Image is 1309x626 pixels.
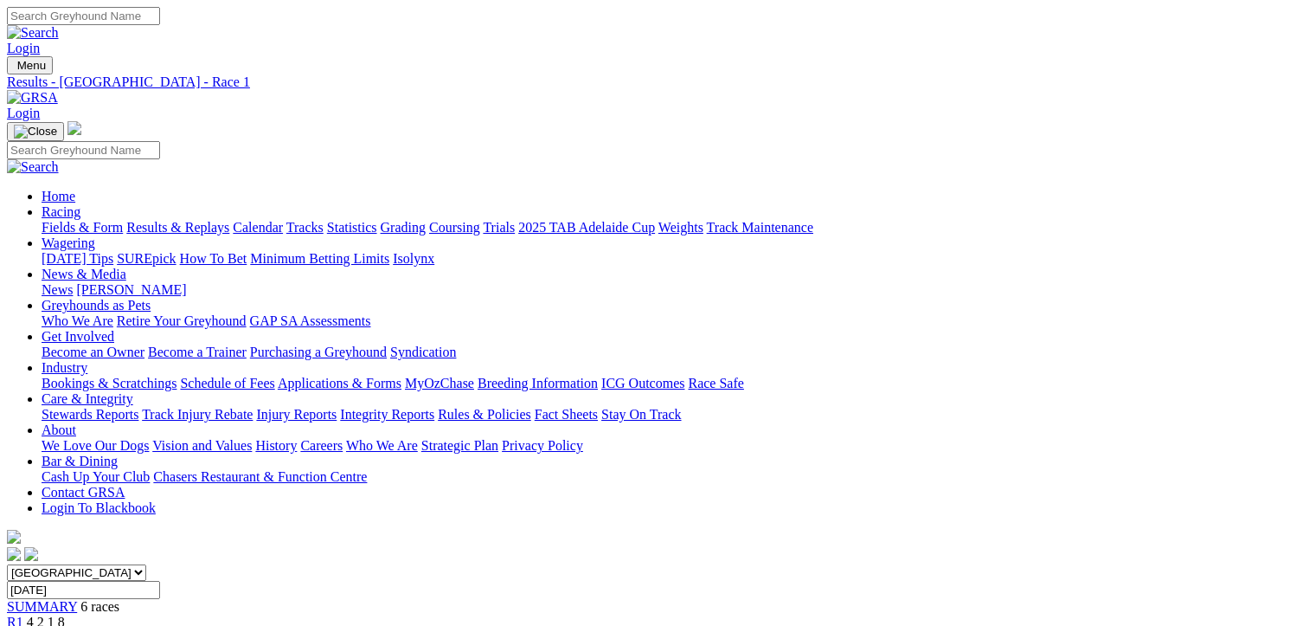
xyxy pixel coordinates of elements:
[42,438,1302,454] div: About
[42,298,151,313] a: Greyhounds as Pets
[429,220,480,235] a: Coursing
[148,345,247,359] a: Become a Trainer
[42,313,113,328] a: Who We Are
[67,121,81,135] img: logo-grsa-white.png
[42,407,138,422] a: Stewards Reports
[42,469,1302,485] div: Bar & Dining
[478,376,598,390] a: Breeding Information
[42,376,1302,391] div: Industry
[233,220,283,235] a: Calendar
[42,360,87,375] a: Industry
[7,56,53,74] button: Toggle navigation
[688,376,743,390] a: Race Safe
[42,189,75,203] a: Home
[7,599,77,614] a: SUMMARY
[42,345,144,359] a: Become an Owner
[42,204,80,219] a: Racing
[142,407,253,422] a: Track Injury Rebate
[180,251,247,266] a: How To Bet
[76,282,186,297] a: [PERSON_NAME]
[42,251,113,266] a: [DATE] Tips
[340,407,434,422] a: Integrity Reports
[24,547,38,561] img: twitter.svg
[42,220,123,235] a: Fields & Form
[601,407,681,422] a: Stay On Track
[658,220,703,235] a: Weights
[438,407,531,422] a: Rules & Policies
[42,469,150,484] a: Cash Up Your Club
[601,376,684,390] a: ICG Outcomes
[300,438,343,453] a: Careers
[421,438,498,453] a: Strategic Plan
[42,282,1302,298] div: News & Media
[7,530,21,544] img: logo-grsa-white.png
[7,74,1302,90] a: Results - [GEOGRAPHIC_DATA] - Race 1
[390,345,456,359] a: Syndication
[7,141,160,159] input: Search
[42,329,114,344] a: Get Involved
[152,438,252,453] a: Vision and Values
[502,438,583,453] a: Privacy Policy
[42,454,118,468] a: Bar & Dining
[250,313,371,328] a: GAP SA Assessments
[256,407,337,422] a: Injury Reports
[278,376,401,390] a: Applications & Forms
[405,376,474,390] a: MyOzChase
[7,581,160,599] input: Select date
[14,125,57,139] img: Close
[7,122,64,141] button: Toggle navigation
[346,438,418,453] a: Who We Are
[42,236,95,250] a: Wagering
[180,376,274,390] a: Schedule of Fees
[42,391,133,406] a: Care & Integrity
[42,220,1302,236] div: Racing
[7,159,59,175] img: Search
[7,25,59,41] img: Search
[7,90,58,106] img: GRSA
[42,345,1302,360] div: Get Involved
[126,220,229,235] a: Results & Replays
[327,220,377,235] a: Statistics
[7,41,40,55] a: Login
[42,407,1302,423] div: Care & Integrity
[42,267,126,281] a: News & Media
[483,220,515,235] a: Trials
[381,220,426,235] a: Grading
[117,251,176,266] a: SUREpick
[42,485,125,500] a: Contact GRSA
[535,407,598,422] a: Fact Sheets
[42,313,1302,329] div: Greyhounds as Pets
[42,423,76,437] a: About
[117,313,247,328] a: Retire Your Greyhound
[153,469,367,484] a: Chasers Restaurant & Function Centre
[393,251,434,266] a: Isolynx
[518,220,655,235] a: 2025 TAB Adelaide Cup
[255,438,297,453] a: History
[286,220,324,235] a: Tracks
[7,547,21,561] img: facebook.svg
[17,59,46,72] span: Menu
[42,251,1302,267] div: Wagering
[42,282,73,297] a: News
[7,7,160,25] input: Search
[80,599,119,614] span: 6 races
[42,438,149,453] a: We Love Our Dogs
[7,106,40,120] a: Login
[250,345,387,359] a: Purchasing a Greyhound
[42,376,176,390] a: Bookings & Scratchings
[42,500,156,515] a: Login To Blackbook
[707,220,813,235] a: Track Maintenance
[250,251,389,266] a: Minimum Betting Limits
